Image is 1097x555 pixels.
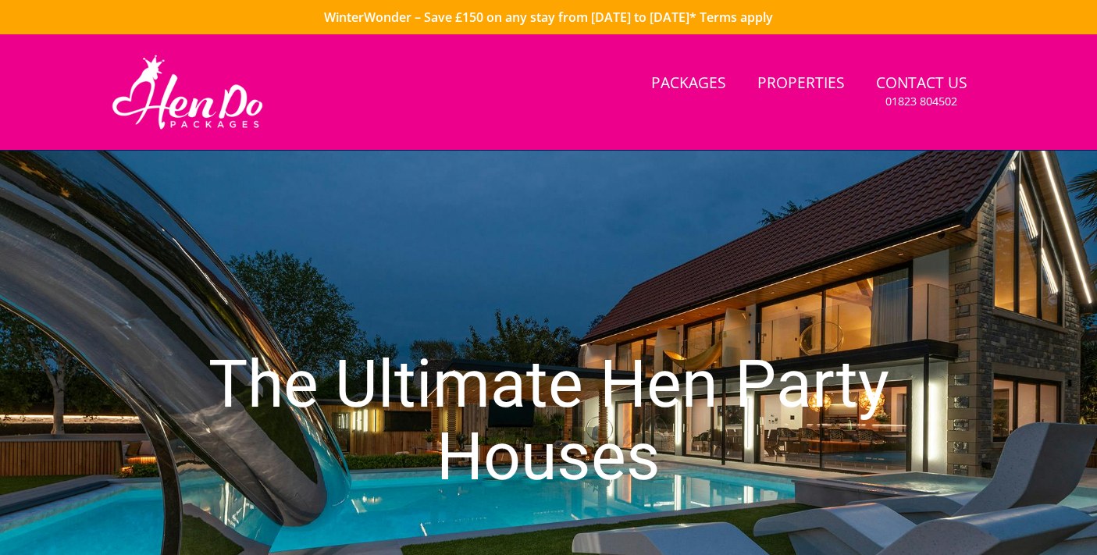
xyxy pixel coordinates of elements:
a: Properties [751,66,851,101]
h1: The Ultimate Hen Party Houses [165,318,933,525]
a: Contact Us01823 804502 [870,66,974,117]
a: Packages [645,66,732,101]
img: Hen Do Packages [105,53,270,131]
small: 01823 804502 [885,94,957,109]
